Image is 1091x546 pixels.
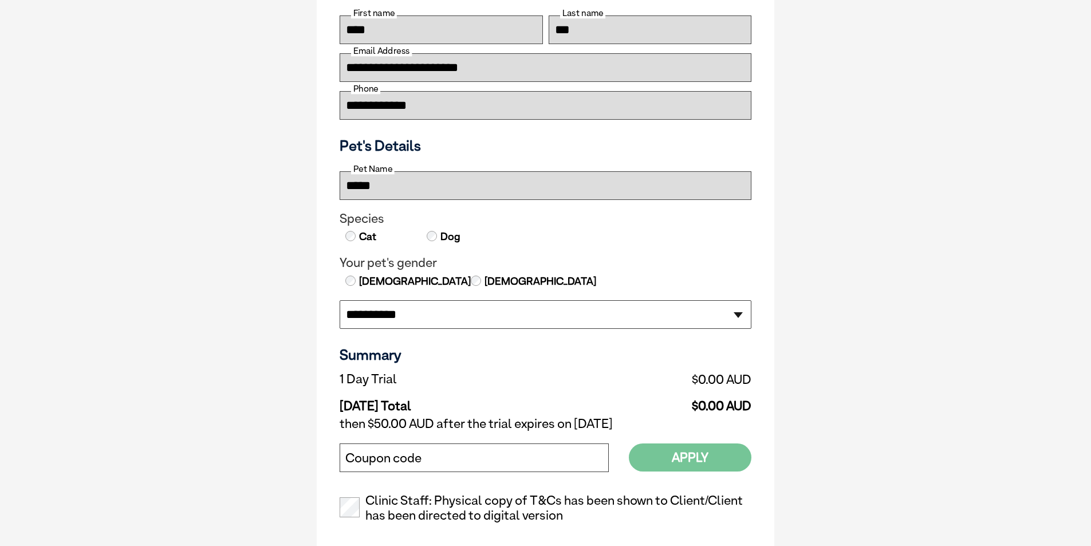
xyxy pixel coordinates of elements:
h3: Summary [340,346,751,363]
td: then $50.00 AUD after the trial expires on [DATE] [340,414,751,434]
label: First name [351,8,397,18]
td: 1 Day Trial [340,369,564,390]
label: Clinic Staff: Physical copy of T&Cs has been shown to Client/Client has been directed to digital ... [340,493,751,523]
td: [DATE] Total [340,390,564,414]
label: Last name [560,8,605,18]
legend: Species [340,211,751,226]
td: $0.00 AUD [564,390,751,414]
td: $0.00 AUD [564,369,751,390]
label: Phone [351,84,380,94]
h3: Pet's Details [335,137,756,154]
button: Apply [629,443,751,472]
input: Clinic Staff: Physical copy of T&Cs has been shown to Client/Client has been directed to digital ... [340,497,360,517]
legend: Your pet's gender [340,256,751,270]
label: Email Address [351,46,412,56]
label: Coupon code [345,451,422,466]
